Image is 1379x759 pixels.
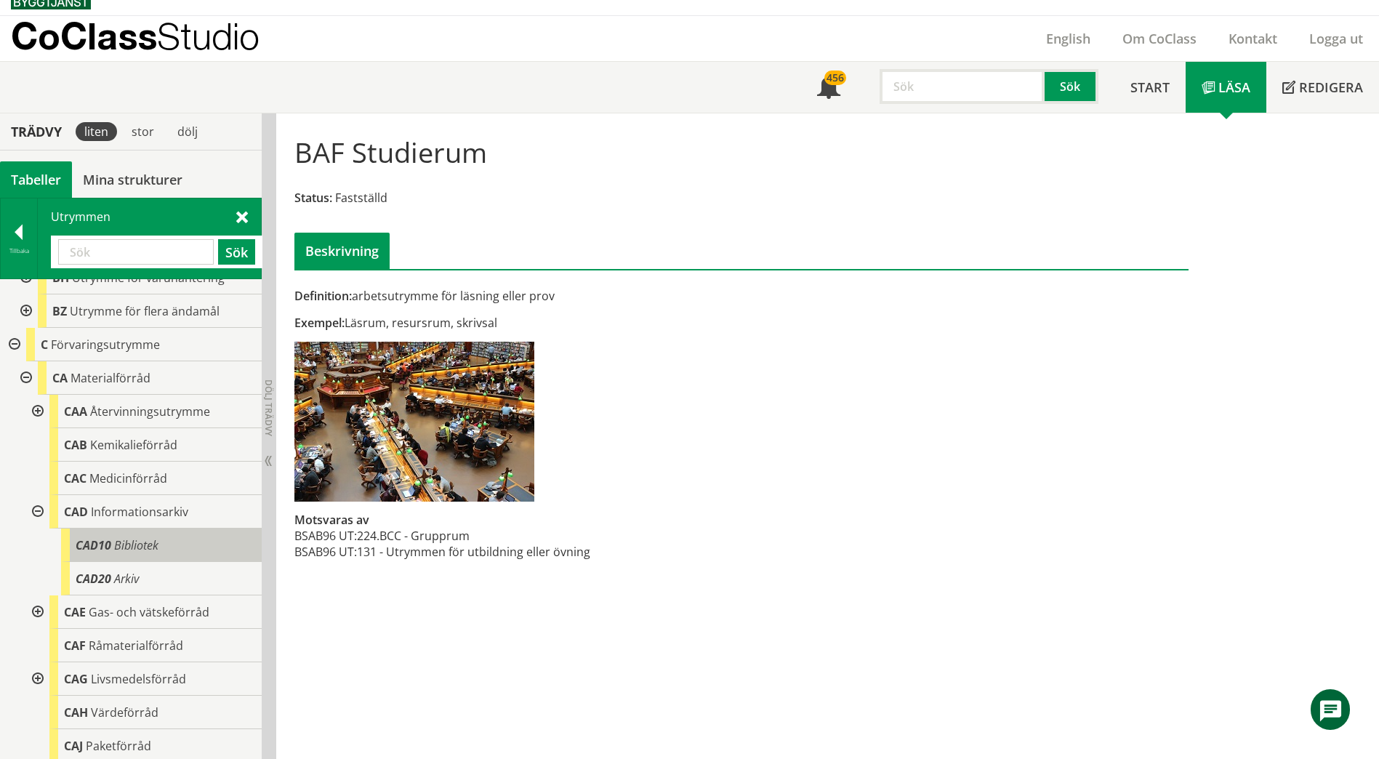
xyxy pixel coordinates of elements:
span: Utrymme för flera ändamål [70,303,220,319]
div: Läsrum, resursrum, skrivsal [294,315,883,331]
span: Status: [294,190,332,206]
span: BZ [52,303,67,319]
span: Exempel: [294,315,345,331]
span: Livsmedelsförråd [91,671,186,687]
input: Sök [880,69,1045,104]
span: Kemikalieförråd [90,437,177,453]
span: Återvinningsutrymme [90,403,210,419]
span: Materialförråd [71,370,150,386]
span: CAD10 [76,537,111,553]
a: 456 [801,62,856,113]
span: Medicinförråd [89,470,167,486]
span: Paketförråd [86,738,151,754]
div: Tillbaka [1,245,37,257]
span: CAA [64,403,87,419]
span: CAD [64,504,88,520]
span: Gas- och vätskeförråd [89,604,209,620]
span: Arkiv [114,571,139,587]
a: Kontakt [1213,30,1293,47]
img: baf-studierum.jpg [294,342,534,502]
span: Fastställd [335,190,387,206]
span: Motsvaras av [294,512,369,528]
a: CoClassStudio [11,16,291,61]
input: Sök [58,239,214,265]
span: CAG [64,671,88,687]
a: Start [1114,62,1186,113]
td: 131 - Utrymmen för utbildning eller övning [357,544,590,560]
span: Notifikationer [817,77,840,100]
div: Utrymmen [38,198,261,278]
div: arbetsutrymme för läsning eller prov [294,288,883,304]
td: BSAB96 UT: [294,544,357,560]
span: CAH [64,704,88,720]
span: Informationsarkiv [91,504,188,520]
span: Studio [157,15,260,57]
div: stor [123,122,163,141]
span: Stäng sök [236,209,248,224]
span: CAJ [64,738,83,754]
span: Läsa [1218,79,1250,96]
span: Förvaringsutrymme [51,337,160,353]
span: CAB [64,437,87,453]
a: Logga ut [1293,30,1379,47]
span: Redigera [1299,79,1363,96]
span: Start [1130,79,1170,96]
div: dölj [169,122,206,141]
span: Värdeförråd [91,704,158,720]
span: Definition: [294,288,352,304]
span: CAE [64,604,86,620]
div: liten [76,122,117,141]
p: CoClass [11,28,260,44]
span: C [41,337,48,353]
span: CAD20 [76,571,111,587]
button: Sök [1045,69,1098,104]
span: Bibliotek [114,537,158,553]
h1: BAF Studierum [294,136,487,168]
span: Råmaterialförråd [89,638,183,654]
div: Beskrivning [294,233,390,269]
td: BSAB96 UT: [294,528,357,544]
a: Redigera [1266,62,1379,113]
a: English [1030,30,1106,47]
span: CAC [64,470,87,486]
a: Läsa [1186,62,1266,113]
a: Om CoClass [1106,30,1213,47]
div: Trädvy [3,124,70,140]
span: Dölj trädvy [262,379,275,436]
a: Mina strukturer [72,161,193,198]
span: CA [52,370,68,386]
button: Sök [218,239,255,265]
td: 224.BCC - Grupprum [357,528,590,544]
span: CAF [64,638,86,654]
div: 456 [824,71,846,85]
